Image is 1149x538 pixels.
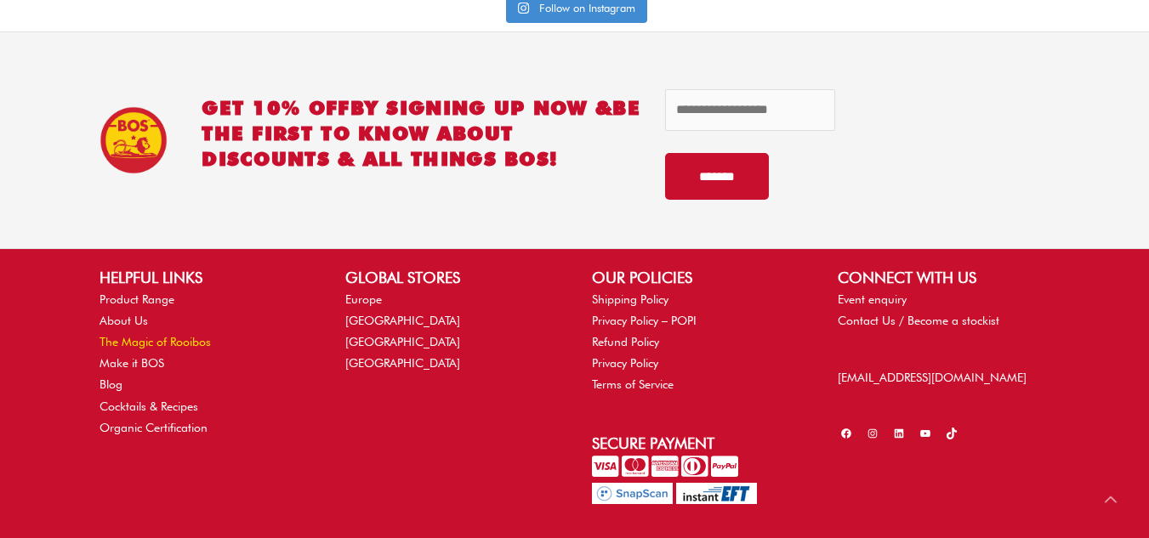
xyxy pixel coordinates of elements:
img: Pay with InstantEFT [676,483,757,504]
nav: OUR POLICIES [592,289,804,396]
span: Follow on Instagram [539,1,635,14]
h2: Secure Payment [592,432,804,455]
h2: GLOBAL STORES [345,266,557,289]
h2: GET 10% OFF be the first to know about discounts & all things BOS! [202,95,640,172]
a: Blog [100,377,122,391]
a: Make it BOS [100,356,164,370]
svg: Instagram [518,2,529,14]
h2: OUR POLICIES [592,266,804,289]
a: Privacy Policy – POPI [592,314,697,327]
h2: CONNECT WITH US [838,266,1049,289]
h2: HELPFUL LINKS [100,266,311,289]
a: Contact Us / Become a stockist [838,314,999,327]
a: Refund Policy [592,335,659,348]
a: Product Range [100,292,174,306]
a: Cocktails & Recipes [100,399,198,413]
a: [GEOGRAPHIC_DATA] [345,314,460,327]
a: Europe [345,292,382,306]
nav: CONNECT WITH US [838,289,1049,331]
nav: HELPFUL LINKS [100,289,311,439]
a: [GEOGRAPHIC_DATA] [345,356,460,370]
img: BOS Ice Tea [100,106,168,174]
a: Privacy Policy [592,356,658,370]
span: BY SIGNING UP NOW & [350,96,613,119]
nav: GLOBAL STORES [345,289,557,375]
a: Event enquiry [838,292,907,306]
a: Organic Certification [100,421,208,434]
a: The Magic of Rooibos [100,335,211,348]
a: About Us [100,314,148,327]
img: Pay with SnapScan [592,483,673,504]
a: Terms of Service [592,377,674,391]
a: Shipping Policy [592,292,668,306]
a: [EMAIL_ADDRESS][DOMAIN_NAME] [838,371,1027,384]
a: [GEOGRAPHIC_DATA] [345,335,460,348]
